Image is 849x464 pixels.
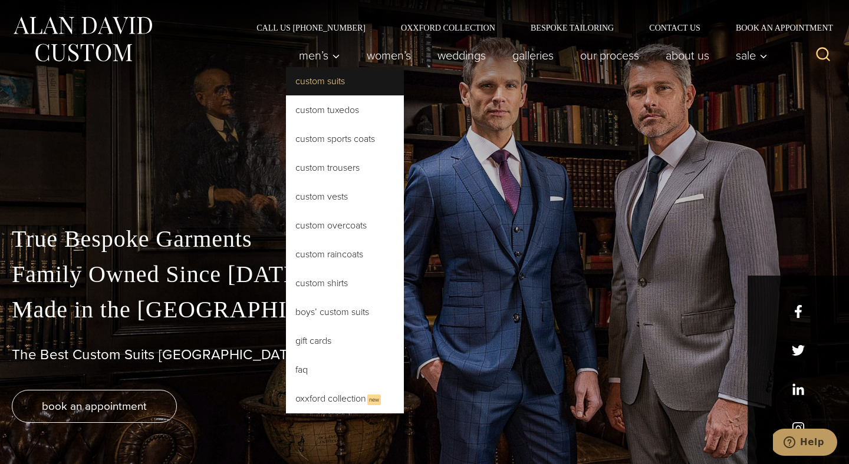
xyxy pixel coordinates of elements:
[567,44,653,67] a: Our Process
[286,269,404,297] a: Custom Shirts
[286,356,404,384] a: FAQ
[286,125,404,153] a: Custom Sports Coats
[12,13,153,65] img: Alan David Custom
[286,183,404,211] a: Custom Vests
[286,67,404,95] a: Custom Suits
[631,24,718,32] a: Contact Us
[513,24,631,32] a: Bespoke Tailoring
[286,327,404,355] a: Gift Cards
[653,44,723,67] a: About Us
[239,24,837,32] nav: Secondary Navigation
[286,240,404,269] a: Custom Raincoats
[773,429,837,458] iframe: Opens a widget where you can chat to one of our agents
[286,211,404,240] a: Custom Overcoats
[286,44,774,67] nav: Primary Navigation
[718,24,837,32] a: Book an Appointment
[354,44,424,67] a: Women’s
[12,221,837,327] p: True Bespoke Garments Family Owned Since [DATE] Made in the [GEOGRAPHIC_DATA]
[286,154,404,182] a: Custom Trousers
[723,44,774,67] button: Sale sub menu toggle
[286,385,404,413] a: Oxxford CollectionNew
[383,24,513,32] a: Oxxford Collection
[367,395,381,405] span: New
[286,298,404,326] a: Boys’ Custom Suits
[499,44,567,67] a: Galleries
[809,41,837,69] button: View Search Form
[12,390,177,423] a: book an appointment
[424,44,499,67] a: weddings
[286,44,354,67] button: Men’s sub menu toggle
[42,397,147,415] span: book an appointment
[286,96,404,124] a: Custom Tuxedos
[239,24,383,32] a: Call Us [PHONE_NUMBER]
[12,346,837,363] h1: The Best Custom Suits [GEOGRAPHIC_DATA] Has to Offer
